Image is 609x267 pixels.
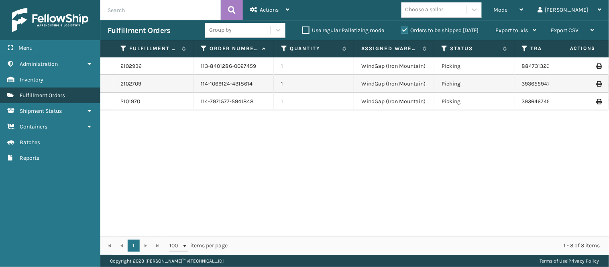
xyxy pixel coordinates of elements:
[20,155,39,161] span: Reports
[354,57,434,75] td: WindGap (Iron Mountain)
[193,93,274,110] td: 114-7971577-5941848
[260,6,279,13] span: Actions
[128,240,140,252] a: 1
[522,80,558,87] a: 393655947115
[597,63,601,69] i: Print Label
[597,81,601,87] i: Print Label
[209,26,232,35] div: Group by
[110,255,224,267] p: Copyright 2023 [PERSON_NAME]™ v [TECHNICAL_ID]
[401,27,479,34] label: Orders to be shipped [DATE]
[210,45,258,52] label: Order Number
[450,45,499,52] label: Status
[193,75,274,93] td: 114-1069124-4318614
[545,42,601,55] span: Actions
[108,26,170,35] h3: Fulfillment Orders
[18,45,33,51] span: Menu
[20,108,62,114] span: Shipment Status
[120,98,140,106] a: 2101970
[120,62,142,70] a: 2102936
[169,240,228,252] span: items per page
[361,45,419,52] label: Assigned Warehouse
[120,80,141,88] a: 2102709
[434,75,515,93] td: Picking
[434,57,515,75] td: Picking
[12,8,88,32] img: logo
[302,27,384,34] label: Use regular Palletizing mode
[531,45,579,52] label: Tracking Number
[239,242,600,250] div: 1 - 3 of 3 items
[551,27,579,34] span: Export CSV
[405,6,444,14] div: Choose a seller
[290,45,338,52] label: Quantity
[540,258,568,264] a: Terms of Use
[522,63,558,69] a: 884731320713
[129,45,178,52] label: Fulfillment Order Id
[20,92,65,99] span: Fulfillment Orders
[522,98,558,105] a: 393646749107
[494,6,508,13] span: Mode
[569,258,599,264] a: Privacy Policy
[20,139,40,146] span: Batches
[274,57,354,75] td: 1
[20,61,58,67] span: Administration
[274,93,354,110] td: 1
[20,123,47,130] span: Containers
[354,93,434,110] td: WindGap (Iron Mountain)
[540,255,599,267] div: |
[496,27,528,34] span: Export to .xls
[20,76,43,83] span: Inventory
[274,75,354,93] td: 1
[434,93,515,110] td: Picking
[169,242,181,250] span: 100
[597,99,601,104] i: Print Label
[354,75,434,93] td: WindGap (Iron Mountain)
[193,57,274,75] td: 113-8401286-0027459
